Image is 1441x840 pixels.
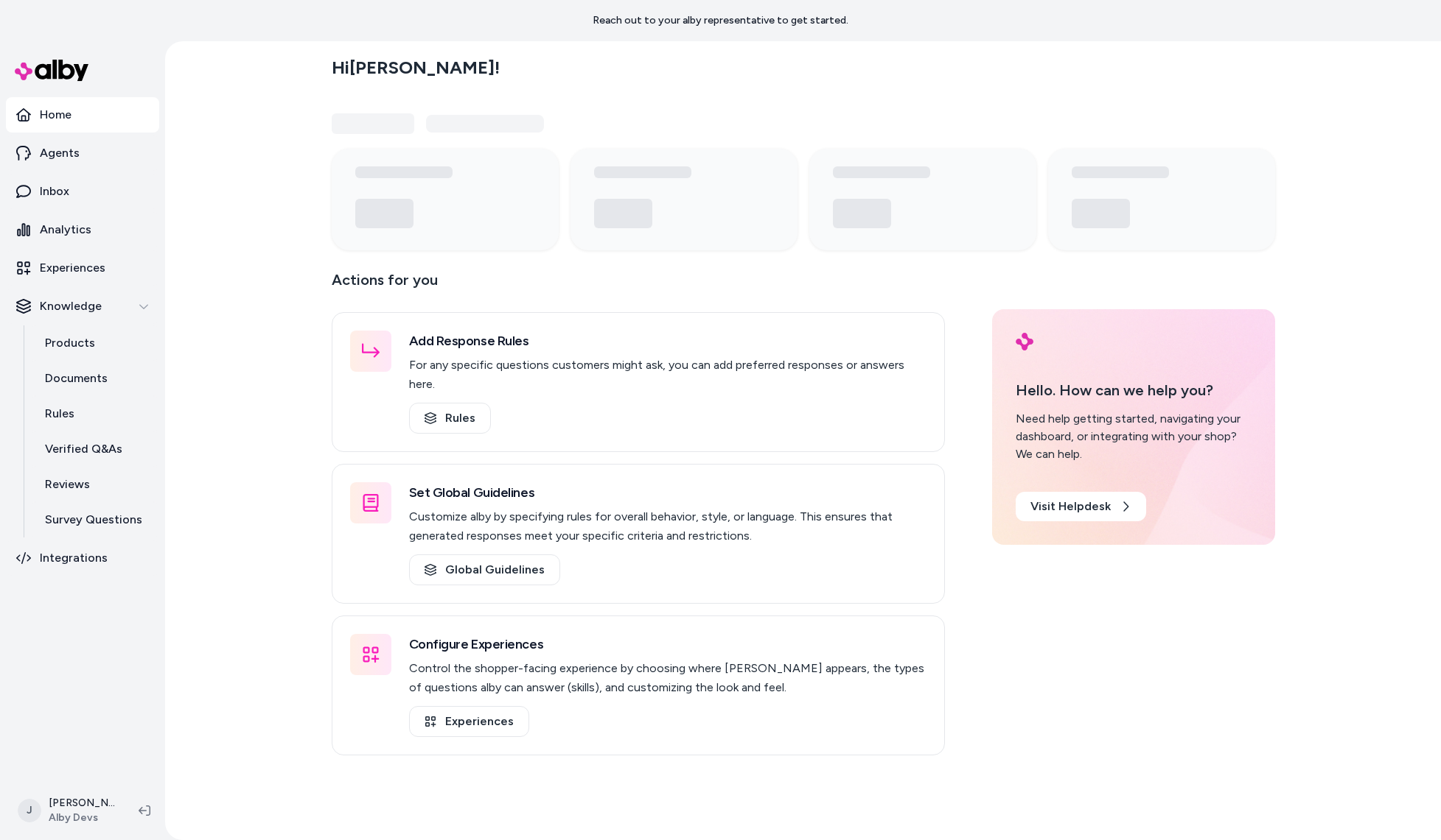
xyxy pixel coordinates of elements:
[45,405,74,423] p: Rules
[49,811,115,825] span: Alby Devs
[6,250,159,286] a: Experiences
[40,183,69,200] p: Inbox
[30,467,159,502] a: Reviews
[409,706,529,737] a: Experiences
[409,659,927,697] p: Control the shopper-facing experience by choosing where [PERSON_NAME] appears, the types of quest...
[45,334,95,352] p: Products
[332,57,500,79] h2: Hi [PERSON_NAME] !
[409,554,560,585] a: Global Guidelines
[15,60,88,81] img: alby Logo
[6,174,159,209] a: Inbox
[45,511,142,529] p: Survey Questions
[18,799,41,822] span: J
[30,325,159,361] a: Products
[1016,410,1252,463] div: Need help getting started, navigating your dashboard, or integrating with your shop? We can help.
[30,396,159,431] a: Rules
[45,370,108,387] p: Documents
[593,13,848,28] p: Reach out to your alby representative to get started.
[30,502,159,537] a: Survey Questions
[6,97,159,133] a: Home
[45,440,122,458] p: Verified Q&As
[6,212,159,247] a: Analytics
[40,144,80,162] p: Agents
[1016,379,1252,401] p: Hello. How can we help you?
[6,540,159,576] a: Integrations
[30,361,159,396] a: Documents
[49,796,115,811] p: [PERSON_NAME]
[409,482,927,503] h3: Set Global Guidelines
[332,268,945,303] p: Actions for you
[40,106,71,124] p: Home
[1016,492,1146,521] a: Visit Helpdesk
[45,476,90,493] p: Reviews
[9,787,127,834] button: J[PERSON_NAME]Alby Devs
[1016,333,1033,350] img: alby Logo
[40,221,91,239] p: Analytics
[6,289,159,324] button: Knowledge
[30,431,159,467] a: Verified Q&As
[40,259,105,277] p: Experiences
[409,403,491,434] a: Rules
[409,507,927,546] p: Customize alby by specifying rules for overall behavior, style, or language. This ensures that ge...
[40,549,108,567] p: Integrations
[409,356,927,394] p: For any specific questions customers might ask, you can add preferred responses or answers here.
[409,634,927,654] h3: Configure Experiences
[409,331,927,351] h3: Add Response Rules
[40,297,102,315] p: Knowledge
[6,135,159,171] a: Agents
